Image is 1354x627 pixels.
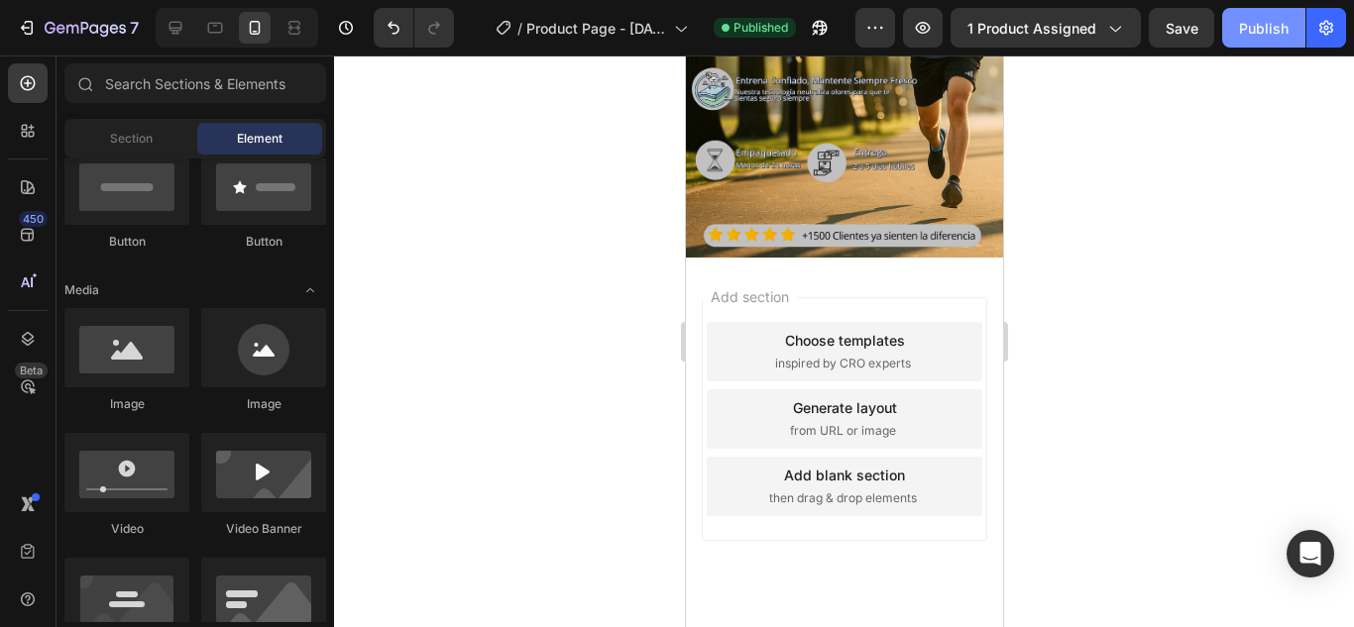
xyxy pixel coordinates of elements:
p: 7 [130,16,139,40]
span: Toggle open [294,274,326,306]
span: 1 product assigned [967,18,1096,39]
span: Save [1166,20,1198,37]
div: Video Banner [201,520,326,538]
button: Publish [1222,8,1305,48]
div: Beta [15,363,48,378]
span: / [517,18,522,39]
span: Element [237,130,282,148]
div: Button [64,233,189,251]
button: 1 product assigned [951,8,1141,48]
span: Media [64,281,99,299]
div: 450 [19,211,48,227]
div: Publish [1239,18,1289,39]
input: Search Sections & Elements [64,63,326,103]
iframe: Design area [686,55,1003,627]
div: Video [64,520,189,538]
span: Product Page - [DATE] 20:17:35 [526,18,666,39]
div: Button [201,233,326,251]
div: Image [201,395,326,413]
span: Published [733,19,788,37]
div: Undo/Redo [374,8,454,48]
button: 7 [8,8,148,48]
button: Save [1149,8,1214,48]
div: Open Intercom Messenger [1287,530,1334,577]
div: Image [64,395,189,413]
span: Section [110,130,153,148]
